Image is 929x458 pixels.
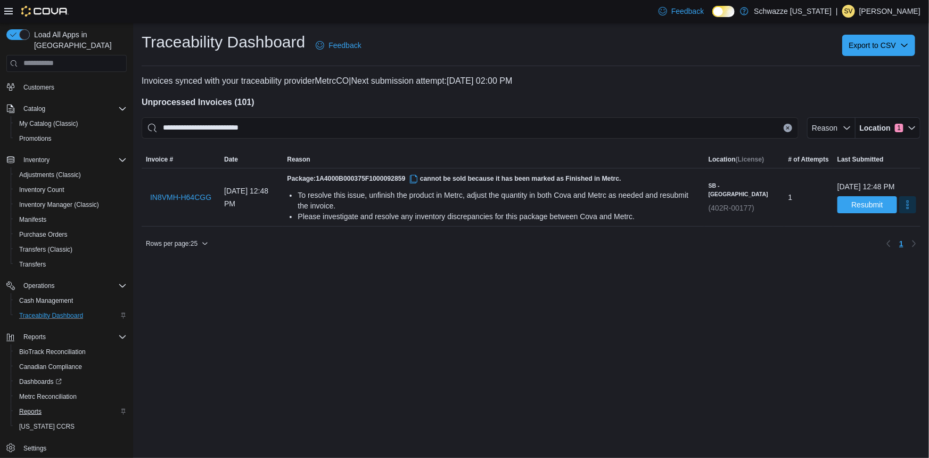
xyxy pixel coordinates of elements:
[298,190,700,211] div: To resolve this issue, unfinish the product in Metrc, adjust the quantity in both Cova and Metrc ...
[15,420,79,433] a: [US_STATE] CCRS
[15,132,127,145] span: Promotions
[895,124,903,132] span: 1 active filters
[2,79,131,94] button: Customers
[287,155,310,164] span: Reason
[15,198,127,211] span: Inventory Manager (Classic)
[142,117,799,139] input: This is a search bar. After typing your query, hit enter to filter the results lower in the page.
[671,6,704,17] span: Feedback
[11,197,131,212] button: Inventory Manager (Classic)
[15,405,46,418] a: Reports
[150,192,211,203] span: IN8VMH-H64CGG
[19,200,99,209] span: Inventory Manager (Classic)
[15,183,69,196] a: Inventory Count
[899,196,916,213] button: More
[15,420,127,433] span: Washington CCRS
[15,228,127,241] span: Purchase Orders
[15,294,127,307] span: Cash Management
[311,35,365,56] a: Feedback
[23,105,45,113] span: Catalog
[19,119,78,128] span: My Catalog (Classic)
[15,168,127,181] span: Adjustments (Classic)
[11,227,131,242] button: Purchase Orders
[224,155,238,164] span: Date
[142,151,220,168] button: Invoice #
[784,124,792,132] button: Clear input
[15,228,72,241] a: Purchase Orders
[15,168,85,181] a: Adjustments (Classic)
[736,156,764,163] span: (License)
[15,213,51,226] a: Manifests
[15,345,90,358] a: BioTrack Reconciliation
[11,182,131,197] button: Inventory Count
[220,180,283,214] div: [DATE] 12:48 PM
[19,186,64,194] span: Inventory Count
[15,198,103,211] a: Inventory Manager (Classic)
[19,102,50,115] button: Catalog
[351,76,447,85] span: Next submission attempt:
[851,199,883,210] span: Resubmit
[19,260,46,269] span: Transfers
[15,213,127,226] span: Manifests
[15,375,127,388] span: Dashboards
[19,134,52,143] span: Promotions
[146,155,173,164] span: Invoice #
[23,282,55,290] span: Operations
[837,155,884,164] span: Last Submitted
[19,230,68,239] span: Purchase Orders
[895,235,908,252] button: Page 1 of 1
[23,156,50,164] span: Inventory
[15,183,127,196] span: Inventory Count
[19,377,62,386] span: Dashboards
[146,187,216,208] button: IN8VMH-H64CGG
[712,6,735,17] input: Dark Mode
[859,5,920,18] p: [PERSON_NAME]
[19,154,54,166] button: Inventory
[837,181,895,192] div: [DATE] 12:48 PM
[15,258,50,271] a: Transfers
[837,196,897,213] button: Resubmit
[2,278,131,293] button: Operations
[15,360,127,373] span: Canadian Compliance
[11,404,131,419] button: Reports
[142,237,212,250] button: Rows per page:25
[15,117,83,130] a: My Catalog (Classic)
[19,392,77,401] span: Metrc Reconciliation
[15,117,127,130] span: My Catalog (Classic)
[11,257,131,272] button: Transfers
[15,390,127,403] span: Metrc Reconciliation
[882,235,920,252] nav: Pagination for table:
[316,175,420,182] span: 1A4000B000375F1000092859
[709,204,754,212] span: (402R-00177)
[142,75,920,87] p: Invoices synced with your traceability provider MetrcCO | [DATE] 02:00 PM
[142,96,920,109] h4: Unprocessed Invoices ( 101 )
[19,245,72,254] span: Transfers (Classic)
[19,279,127,292] span: Operations
[15,309,127,322] span: Traceabilty Dashboard
[11,419,131,434] button: [US_STATE] CCRS
[788,191,793,204] span: 1
[19,296,73,305] span: Cash Management
[19,279,59,292] button: Operations
[15,258,127,271] span: Transfers
[754,5,832,18] p: Schwazze [US_STATE]
[19,81,59,94] a: Customers
[11,242,131,257] button: Transfers (Classic)
[19,363,82,371] span: Canadian Compliance
[19,407,42,416] span: Reports
[2,152,131,167] button: Inventory
[856,117,920,139] button: Location1 active filters
[844,5,853,18] span: SV
[812,124,837,132] span: Reason
[895,235,908,252] ul: Pagination for table:
[2,330,131,344] button: Reports
[882,237,895,250] button: Previous page
[15,405,127,418] span: Reports
[11,344,131,359] button: BioTrack Reconciliation
[842,35,915,56] button: Export to CSV
[899,238,903,249] span: 1
[19,441,127,455] span: Settings
[19,348,86,356] span: BioTrack Reconciliation
[19,331,127,343] span: Reports
[11,389,131,404] button: Metrc Reconciliation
